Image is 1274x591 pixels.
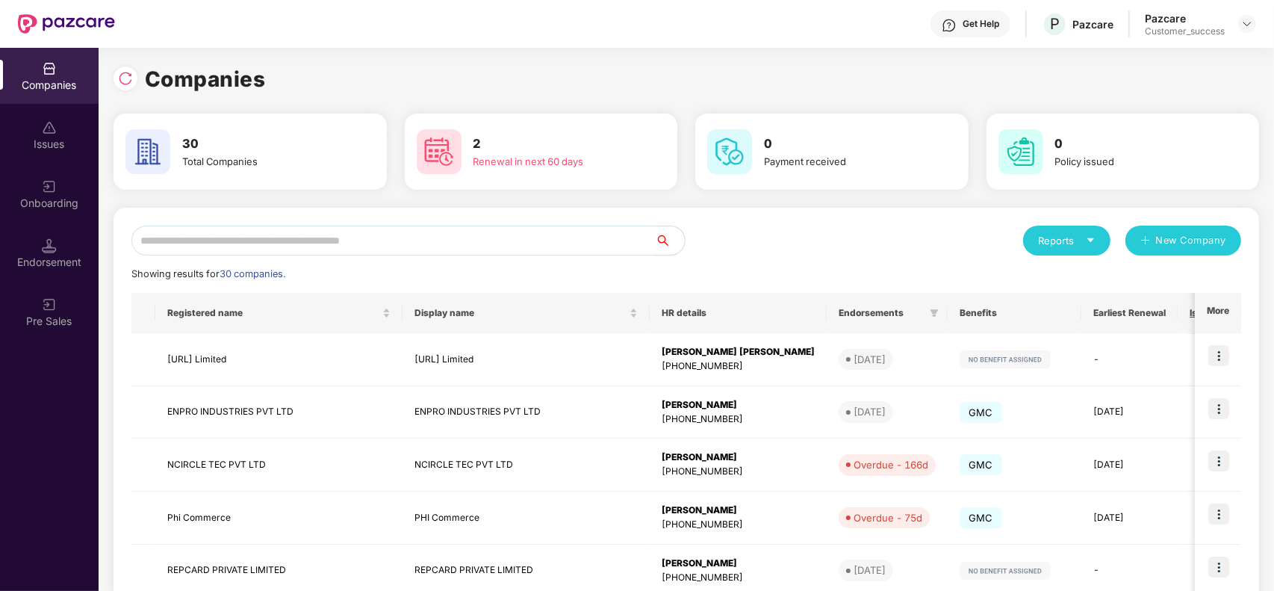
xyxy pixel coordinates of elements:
[960,350,1051,368] img: svg+xml;base64,PHN2ZyB4bWxucz0iaHR0cDovL3d3dy53My5vcmcvMjAwMC9zdmciIHdpZHRoPSIxMjIiIGhlaWdodD0iMj...
[155,333,403,386] td: [URL] Limited
[927,304,942,322] span: filter
[662,571,815,585] div: [PHONE_NUMBER]
[473,154,636,169] div: Renewal in next 60 days
[1145,11,1225,25] div: Pazcare
[167,307,379,319] span: Registered name
[220,268,285,279] span: 30 companies.
[948,293,1081,333] th: Benefits
[42,179,57,194] img: svg+xml;base64,PHN2ZyB3aWR0aD0iMjAiIGhlaWdodD0iMjAiIHZpZXdCb3g9IjAgMCAyMCAyMCIgZmlsbD0ibm9uZSIgeG...
[1208,398,1229,419] img: icon
[764,134,926,154] h3: 0
[1145,25,1225,37] div: Customer_success
[155,386,403,439] td: ENPRO INDUSTRIES PVT LTD
[662,398,815,412] div: [PERSON_NAME]
[1081,439,1178,492] td: [DATE]
[960,507,1002,528] span: GMC
[403,439,650,492] td: NCIRCLE TEC PVT LTD
[942,18,957,33] img: svg+xml;base64,PHN2ZyBpZD0iSGVscC0zMngzMiIgeG1sbnM9Imh0dHA6Ly93d3cudzMub3JnLzIwMDAvc3ZnIiB3aWR0aD...
[662,345,815,359] div: [PERSON_NAME] [PERSON_NAME]
[403,293,650,333] th: Display name
[1208,557,1229,578] img: icon
[998,129,1043,174] img: svg+xml;base64,PHN2ZyB4bWxucz0iaHR0cDovL3d3dy53My5vcmcvMjAwMC9zdmciIHdpZHRoPSI2MCIgaGVpZ2h0PSI2MC...
[1081,333,1178,386] td: -
[145,63,266,96] h1: Companies
[854,404,886,419] div: [DATE]
[839,307,924,319] span: Endorsements
[417,129,462,174] img: svg+xml;base64,PHN2ZyB4bWxucz0iaHR0cDovL3d3dy53My5vcmcvMjAwMC9zdmciIHdpZHRoPSI2MCIgaGVpZ2h0PSI2MC...
[1055,154,1217,169] div: Policy issued
[930,309,939,318] span: filter
[1208,345,1229,366] img: icon
[403,492,650,545] td: PHI Commerce
[1190,307,1219,319] span: Issues
[155,492,403,545] td: Phi Commerce
[662,359,815,374] div: [PHONE_NUMBER]
[1050,15,1060,33] span: P
[42,120,57,135] img: svg+xml;base64,PHN2ZyBpZD0iSXNzdWVzX2Rpc2FibGVkIiB4bWxucz0iaHR0cDovL3d3dy53My5vcmcvMjAwMC9zdmciIH...
[18,14,115,34] img: New Pazcare Logo
[854,563,886,578] div: [DATE]
[960,562,1051,580] img: svg+xml;base64,PHN2ZyB4bWxucz0iaHR0cDovL3d3dy53My5vcmcvMjAwMC9zdmciIHdpZHRoPSIxMjIiIGhlaWdodD0iMj...
[182,134,344,154] h3: 30
[1081,386,1178,439] td: [DATE]
[854,510,922,525] div: Overdue - 75d
[654,235,685,247] span: search
[1190,563,1230,578] div: 0
[1140,235,1150,247] span: plus
[963,18,999,30] div: Get Help
[403,386,650,439] td: ENPRO INDUSTRIES PVT LTD
[1208,504,1229,525] img: icon
[1038,233,1096,248] div: Reports
[42,297,57,312] img: svg+xml;base64,PHN2ZyB3aWR0aD0iMjAiIGhlaWdodD0iMjAiIHZpZXdCb3g9IjAgMCAyMCAyMCIgZmlsbD0ibm9uZSIgeG...
[1072,17,1113,31] div: Pazcare
[707,129,752,174] img: svg+xml;base64,PHN2ZyB4bWxucz0iaHR0cDovL3d3dy53My5vcmcvMjAwMC9zdmciIHdpZHRoPSI2MCIgaGVpZ2h0PSI2MC...
[1190,405,1230,419] div: 0
[414,307,627,319] span: Display name
[662,518,815,532] div: [PHONE_NUMBER]
[155,439,403,492] td: NCIRCLE TEC PVT LTD
[131,268,285,279] span: Showing results for
[662,465,815,479] div: [PHONE_NUMBER]
[403,333,650,386] td: [URL] Limited
[662,504,815,518] div: [PERSON_NAME]
[118,71,133,86] img: svg+xml;base64,PHN2ZyBpZD0iUmVsb2FkLTMyeDMyIiB4bWxucz0iaHR0cDovL3d3dy53My5vcmcvMjAwMC9zdmciIHdpZH...
[1178,293,1242,333] th: Issues
[650,293,827,333] th: HR details
[42,238,57,253] img: svg+xml;base64,PHN2ZyB3aWR0aD0iMTQuNSIgaGVpZ2h0PSIxNC41IiB2aWV3Qm94PSIwIDAgMTYgMTYiIGZpbGw9Im5vbm...
[1190,511,1230,525] div: 4
[1081,293,1178,333] th: Earliest Renewal
[155,293,403,333] th: Registered name
[1156,233,1227,248] span: New Company
[854,457,928,472] div: Overdue - 166d
[1195,293,1241,333] th: More
[125,129,170,174] img: svg+xml;base64,PHN2ZyB4bWxucz0iaHR0cDovL3d3dy53My5vcmcvMjAwMC9zdmciIHdpZHRoPSI2MCIgaGVpZ2h0PSI2MC...
[662,557,815,571] div: [PERSON_NAME]
[1055,134,1217,154] h3: 0
[42,61,57,76] img: svg+xml;base64,PHN2ZyBpZD0iQ29tcGFuaWVzIiB4bWxucz0iaHR0cDovL3d3dy53My5vcmcvMjAwMC9zdmciIHdpZHRoPS...
[764,154,926,169] div: Payment received
[960,402,1002,423] span: GMC
[654,226,686,256] button: search
[662,412,815,427] div: [PHONE_NUMBER]
[182,154,344,169] div: Total Companies
[473,134,636,154] h3: 2
[1208,451,1229,471] img: icon
[1086,235,1096,245] span: caret-down
[1241,18,1253,30] img: svg+xml;base64,PHN2ZyBpZD0iRHJvcGRvd24tMzJ4MzIiIHhtbG5zPSJodHRwOi8vd3d3LnczLm9yZy8yMDAwL3N2ZyIgd2...
[960,454,1002,475] span: GMC
[854,352,886,367] div: [DATE]
[1190,458,1230,472] div: 0
[662,451,815,465] div: [PERSON_NAME]
[1125,226,1241,256] button: plusNew Company
[1081,492,1178,545] td: [DATE]
[1190,353,1230,367] div: 0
